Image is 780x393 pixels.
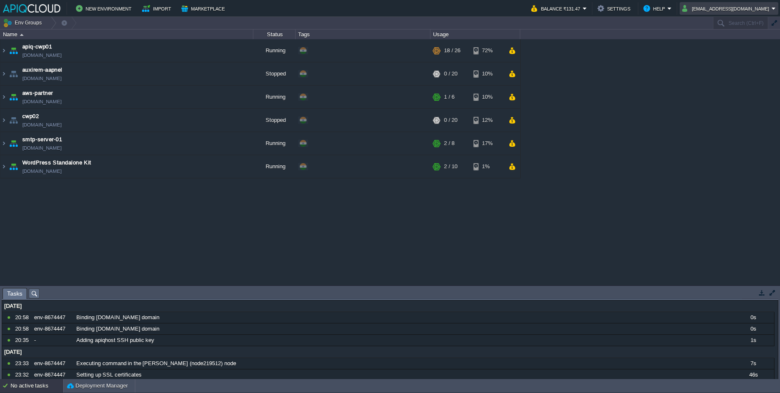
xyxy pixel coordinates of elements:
img: APIQCloud [3,4,60,13]
div: Status [254,30,295,39]
div: [DATE] [2,301,774,312]
div: - [32,335,73,346]
div: Name [1,30,253,39]
div: 20:58 [15,312,31,323]
a: WordPress Standalone Kit [22,159,91,167]
button: Balance ₹131.47 [531,3,583,13]
button: Deployment Manager [67,382,128,390]
a: auxirem-aapnel [22,66,62,74]
div: 72% [473,39,501,62]
div: 1s [732,335,774,346]
div: 2 / 10 [444,155,457,178]
button: [EMAIL_ADDRESS][DOMAIN_NAME] [682,3,772,13]
div: 2 / 8 [444,132,455,155]
a: [DOMAIN_NAME] [22,167,62,175]
img: AMDAwAAAACH5BAEAAAAALAAAAAABAAEAAAICRAEAOw== [8,132,19,155]
img: AMDAwAAAACH5BAEAAAAALAAAAAABAAEAAAICRAEAOw== [8,109,19,132]
div: 0 / 20 [444,62,457,85]
img: AMDAwAAAACH5BAEAAAAALAAAAAABAAEAAAICRAEAOw== [0,155,7,178]
div: Running [253,86,296,108]
div: 20:35 [15,335,31,346]
img: AMDAwAAAACH5BAEAAAAALAAAAAABAAEAAAICRAEAOw== [8,39,19,62]
a: smtp-server-01 [22,135,62,144]
button: Env Groups [3,17,45,29]
div: [DATE] [2,347,774,358]
button: Help [643,3,667,13]
div: env-8674447 [32,369,73,380]
span: [DOMAIN_NAME] [22,74,62,83]
a: cwp02 [22,112,39,121]
img: AMDAwAAAACH5BAEAAAAALAAAAAABAAEAAAICRAEAOw== [0,39,7,62]
div: env-8674447 [32,323,73,334]
div: 0 / 20 [444,109,457,132]
img: AMDAwAAAACH5BAEAAAAALAAAAAABAAEAAAICRAEAOw== [0,86,7,108]
a: apiq-cwp01 [22,43,52,51]
div: 0s [732,323,774,334]
div: env-8674447 [32,312,73,323]
div: No active tasks [11,379,63,393]
div: 23:32 [15,369,31,380]
button: New Environment [76,3,134,13]
img: AMDAwAAAACH5BAEAAAAALAAAAAABAAEAAAICRAEAOw== [8,155,19,178]
img: AMDAwAAAACH5BAEAAAAALAAAAAABAAEAAAICRAEAOw== [8,86,19,108]
span: Adding apiqhost SSH public key [76,336,154,344]
div: 17% [473,132,501,155]
div: 46s [732,369,774,380]
div: Stopped [253,109,296,132]
div: 23:33 [15,358,31,369]
img: AMDAwAAAACH5BAEAAAAALAAAAAABAAEAAAICRAEAOw== [0,62,7,85]
div: 7s [732,358,774,369]
div: 1 / 6 [444,86,455,108]
div: Running [253,39,296,62]
a: [DOMAIN_NAME] [22,97,62,106]
div: 12% [473,109,501,132]
span: Tasks [7,288,22,299]
div: Running [253,155,296,178]
img: AMDAwAAAACH5BAEAAAAALAAAAAABAAEAAAICRAEAOw== [8,62,19,85]
span: [DOMAIN_NAME] [22,121,62,129]
div: Tags [296,30,430,39]
div: 10% [473,62,501,85]
div: 20:58 [15,323,31,334]
img: AMDAwAAAACH5BAEAAAAALAAAAAABAAEAAAICRAEAOw== [0,132,7,155]
img: AMDAwAAAACH5BAEAAAAALAAAAAABAAEAAAICRAEAOw== [20,34,24,36]
div: Usage [431,30,520,39]
div: env-8674447 [32,358,73,369]
span: Binding [DOMAIN_NAME] domain [76,325,159,333]
span: Setting up SSL certificates [76,371,142,379]
span: [DOMAIN_NAME] [22,51,62,59]
button: Settings [597,3,633,13]
div: 0s [732,312,774,323]
div: Running [253,132,296,155]
span: Executing command in the [PERSON_NAME] (node219512) node [76,360,236,367]
div: 10% [473,86,501,108]
span: Binding [DOMAIN_NAME] domain [76,314,159,321]
button: Marketplace [181,3,227,13]
span: [DOMAIN_NAME] [22,144,62,152]
img: AMDAwAAAACH5BAEAAAAALAAAAAABAAEAAAICRAEAOw== [0,109,7,132]
div: 18 / 26 [444,39,460,62]
div: Stopped [253,62,296,85]
div: 1% [473,155,501,178]
button: Import [142,3,174,13]
a: aws-partner [22,89,53,97]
